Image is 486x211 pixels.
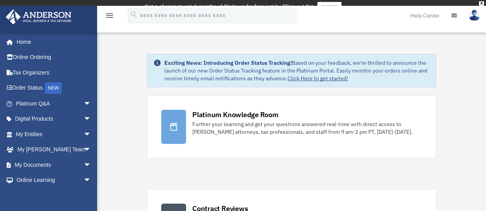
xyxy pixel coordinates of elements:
[5,34,99,50] a: Home
[145,2,314,11] div: Get a chance to win 6 months of Platinum for free just by filling out this
[5,96,103,111] a: Platinum Q&Aarrow_drop_down
[84,111,99,127] span: arrow_drop_down
[84,173,99,189] span: arrow_drop_down
[192,110,279,119] div: Platinum Knowledge Room
[130,10,138,19] i: search
[164,59,292,66] strong: Exciting News: Introducing Order Status Tracking!
[287,75,348,82] a: Click Here to get started!
[192,120,422,136] div: Further your learning and get your questions answered real-time with direct access to [PERSON_NAM...
[84,142,99,158] span: arrow_drop_down
[3,9,74,24] img: Anderson Advisors Platinum Portal
[5,111,103,127] a: Digital Productsarrow_drop_down
[479,1,484,6] div: close
[147,95,436,158] a: Platinum Knowledge Room Further your learning and get your questions answered real-time with dire...
[84,157,99,173] span: arrow_drop_down
[84,96,99,112] span: arrow_drop_down
[469,10,480,21] img: User Pic
[84,126,99,142] span: arrow_drop_down
[5,173,103,188] a: Online Learningarrow_drop_down
[45,82,62,94] div: NEW
[164,59,430,82] div: Based on your feedback, we're thrilled to announce the launch of our new Order Status Tracking fe...
[5,157,103,173] a: My Documentsarrow_drop_down
[5,142,103,157] a: My [PERSON_NAME] Teamarrow_drop_down
[105,14,114,20] a: menu
[5,65,103,80] a: Tax Organizers
[105,11,114,20] i: menu
[5,80,103,96] a: Order StatusNEW
[5,50,103,65] a: Online Ordering
[317,2,341,11] a: survey
[5,126,103,142] a: My Entitiesarrow_drop_down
